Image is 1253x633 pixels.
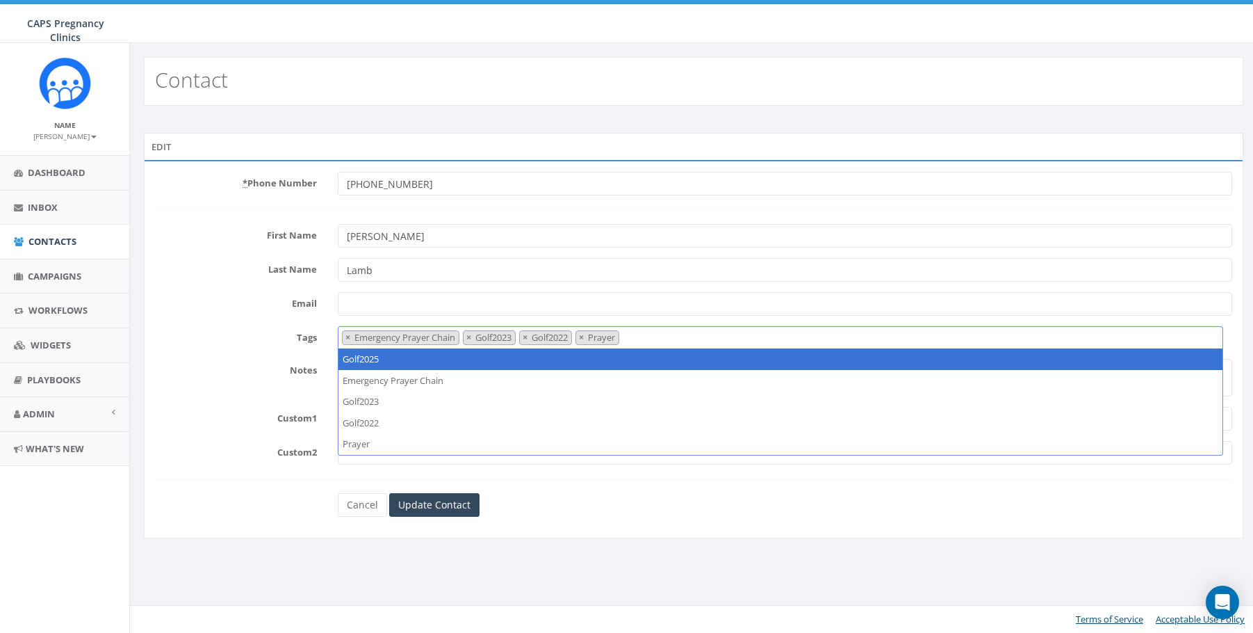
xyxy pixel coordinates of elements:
[145,224,327,242] label: First Name
[474,331,515,344] span: Golf2023
[28,166,85,179] span: Dashboard
[145,326,327,344] label: Tags
[27,374,81,386] span: Playbooks
[28,201,58,214] span: Inbox
[1156,613,1245,625] a: Acceptable Use Policy
[338,370,1222,392] li: Emergency Prayer Chain
[26,442,84,455] span: What's New
[145,292,327,310] label: Email
[463,330,516,345] li: Golf2023
[389,493,480,517] input: Update Contact
[466,331,471,344] span: ×
[353,331,459,344] span: Emergency Prayer Chain
[28,235,76,248] span: Contacts
[33,131,97,141] small: [PERSON_NAME]
[464,331,474,344] button: Remove item
[145,172,327,190] label: Phone Number
[343,331,353,344] button: Remove item
[579,331,584,344] span: ×
[338,348,1222,370] li: Golf2025
[39,57,91,109] img: Rally_Corp_Icon_1.png
[342,330,459,345] li: Emergency Prayer Chain
[520,331,530,344] button: Remove item
[144,133,1243,161] div: Edit
[530,331,571,344] span: Golf2022
[345,331,350,344] span: ×
[1206,586,1239,619] div: Open Intercom Messenger
[27,17,104,44] span: CAPS Pregnancy Clinics
[155,68,228,91] h2: Contact
[243,177,247,189] abbr: required
[587,331,619,344] span: Prayer
[145,258,327,276] label: Last Name
[519,330,572,345] li: Golf2022
[28,304,88,316] span: Workflows
[576,331,587,344] button: Remove item
[1076,613,1143,625] a: Terms of Service
[523,331,527,344] span: ×
[28,270,81,282] span: Campaigns
[54,120,76,130] small: Name
[145,407,327,425] label: Custom1
[623,332,630,345] textarea: Search
[23,408,55,420] span: Admin
[338,433,1222,455] li: Prayer
[31,339,71,351] span: Widgets
[338,391,1222,412] li: Golf2023
[145,359,327,377] label: Notes
[33,129,97,142] a: [PERSON_NAME]
[575,330,619,345] li: Prayer
[338,493,387,517] a: Cancel
[338,412,1222,434] li: Golf2022
[145,441,327,459] label: Custom2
